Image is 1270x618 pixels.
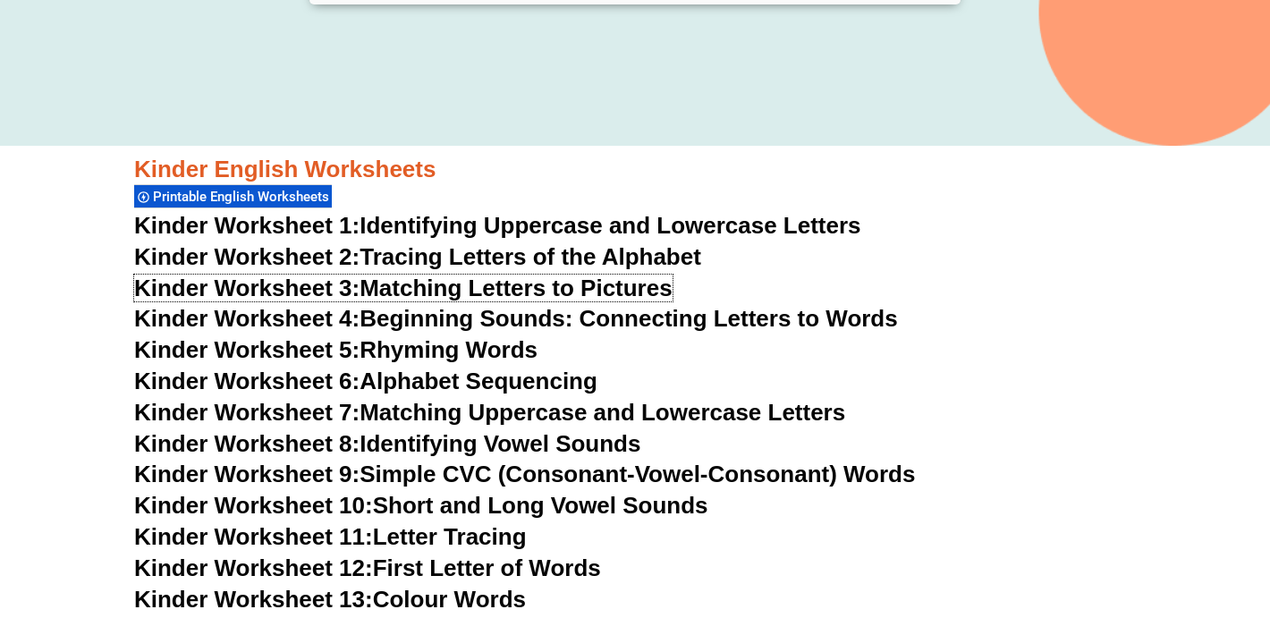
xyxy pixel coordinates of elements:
[134,155,1136,185] h3: Kinder English Worksheets
[134,275,360,301] span: Kinder Worksheet 3:
[134,184,332,208] div: Printable English Worksheets
[134,275,673,301] a: Kinder Worksheet 3:Matching Letters to Pictures
[134,243,701,270] a: Kinder Worksheet 2:Tracing Letters of the Alphabet
[134,555,373,581] span: Kinder Worksheet 12:
[134,336,360,363] span: Kinder Worksheet 5:
[134,586,526,613] a: Kinder Worksheet 13:Colour Words
[134,430,360,457] span: Kinder Worksheet 8:
[134,305,360,332] span: Kinder Worksheet 4:
[134,461,915,487] a: Kinder Worksheet 9:Simple CVC (Consonant-Vowel-Consonant) Words
[1181,532,1270,618] iframe: Chat Widget
[134,212,360,239] span: Kinder Worksheet 1:
[134,243,360,270] span: Kinder Worksheet 2:
[134,399,360,426] span: Kinder Worksheet 7:
[134,336,538,363] a: Kinder Worksheet 5:Rhyming Words
[134,555,601,581] a: Kinder Worksheet 12:First Letter of Words
[134,399,845,426] a: Kinder Worksheet 7:Matching Uppercase and Lowercase Letters
[134,461,360,487] span: Kinder Worksheet 9:
[134,492,708,519] a: Kinder Worksheet 10:Short and Long Vowel Sounds
[153,189,334,205] span: Printable English Worksheets
[134,523,527,550] a: Kinder Worksheet 11:Letter Tracing
[134,368,597,394] a: Kinder Worksheet 6:Alphabet Sequencing
[134,368,360,394] span: Kinder Worksheet 6:
[134,305,898,332] a: Kinder Worksheet 4:Beginning Sounds: Connecting Letters to Words
[134,430,640,457] a: Kinder Worksheet 8:Identifying Vowel Sounds
[134,492,373,519] span: Kinder Worksheet 10:
[134,523,373,550] span: Kinder Worksheet 11:
[134,586,373,613] span: Kinder Worksheet 13:
[134,212,861,239] a: Kinder Worksheet 1:Identifying Uppercase and Lowercase Letters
